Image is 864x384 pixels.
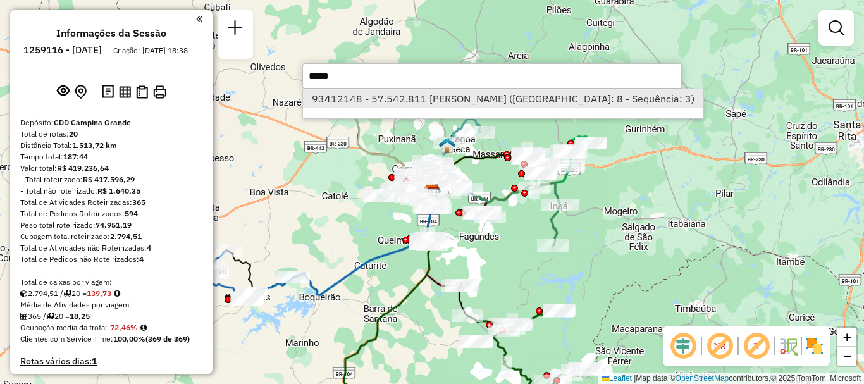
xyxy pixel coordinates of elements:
[20,276,202,288] div: Total de caixas por viagem:
[20,208,202,220] div: Total de Pedidos Roteirizados:
[110,232,142,241] strong: 2.794,51
[110,323,138,332] strong: 72,46%
[20,299,202,311] div: Média de Atividades por viagem:
[87,288,111,298] strong: 139,73
[140,324,147,331] em: Média calculada utilizando a maior ocupação (%Peso ou %Cubagem) de cada rota da sessão. Rotas cro...
[147,243,151,252] strong: 4
[778,336,798,356] img: Fluxo de ruas
[133,83,151,101] button: Visualizar Romaneio
[20,372,202,383] h4: Clientes Priorizados NR:
[837,328,856,347] a: Zoom in
[20,288,202,299] div: 2.794,51 / 20 =
[20,117,202,128] div: Depósito:
[116,83,133,100] button: Visualizar relatório de Roteirização
[705,331,735,361] span: Exibir NR
[54,82,72,102] button: Exibir sessão original
[843,348,851,364] span: −
[223,15,248,44] a: Nova sessão e pesquisa
[20,128,202,140] div: Total de rotas:
[439,137,455,154] img: Zumpy Lagoa Seca
[57,163,109,173] strong: R$ 419.236,64
[99,82,116,102] button: Logs desbloquear sessão
[20,334,113,344] span: Clientes com Service Time:
[92,356,97,367] strong: 1
[303,89,703,108] ul: Option List
[20,185,202,197] div: - Total não roteirizado:
[54,118,131,127] strong: CDD Campina Grande
[113,334,145,344] strong: 100,00%
[114,290,120,297] i: Meta Caixas/viagem: 143,60 Diferença: -3,87
[805,336,825,356] img: Exibir/Ocultar setores
[118,371,123,383] strong: 0
[20,290,28,297] i: Cubagem total roteirizado
[602,374,632,383] a: Leaflet
[843,329,851,345] span: +
[20,151,202,163] div: Tempo total:
[97,186,140,195] strong: R$ 1.640,35
[70,311,90,321] strong: 18,25
[634,374,636,383] span: |
[69,129,78,139] strong: 20
[20,356,202,367] h4: Rotas vários dias:
[20,174,202,185] div: - Total roteirizado:
[23,44,102,56] h6: 1259116 - [DATE]
[424,184,440,201] img: CDD Campina Grande
[72,82,89,102] button: Centralizar mapa no depósito ou ponto de apoio
[72,140,117,150] strong: 1.513,72 km
[63,152,88,161] strong: 187:44
[151,83,169,101] button: Imprimir Rotas
[20,231,202,242] div: Cubagem total roteirizado:
[504,316,521,333] img: PA Aroeiras
[196,11,202,26] a: Clique aqui para minimizar o painel
[741,331,772,361] span: Exibir rótulo
[676,374,729,383] a: OpenStreetMap
[20,323,108,332] span: Ocupação média da frota:
[83,175,135,184] strong: R$ 417.596,29
[20,254,202,265] div: Total de Pedidos não Roteirizados:
[303,89,703,108] li: [object Object]
[145,334,190,344] strong: (369 de 369)
[20,163,202,174] div: Valor total:
[598,373,864,384] div: Map data © contributors,© 2025 TomTom, Microsoft
[424,183,441,200] img: ZUMPY
[20,313,28,320] i: Total de Atividades
[46,313,54,320] i: Total de rotas
[668,331,698,361] span: Ocultar deslocamento
[132,197,145,207] strong: 365
[20,140,202,151] div: Distância Total:
[20,220,202,231] div: Peso total roteirizado:
[63,290,71,297] i: Total de rotas
[56,27,166,39] h4: Informações da Sessão
[824,15,849,40] a: Exibir filtros
[96,220,132,230] strong: 74.951,19
[837,347,856,366] a: Zoom out
[20,197,202,208] div: Total de Atividades Roteirizadas:
[125,209,138,218] strong: 594
[20,242,202,254] div: Total de Atividades não Roteirizadas:
[108,45,193,56] div: Criação: [DATE] 18:38
[20,311,202,322] div: 365 / 20 =
[139,254,144,264] strong: 4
